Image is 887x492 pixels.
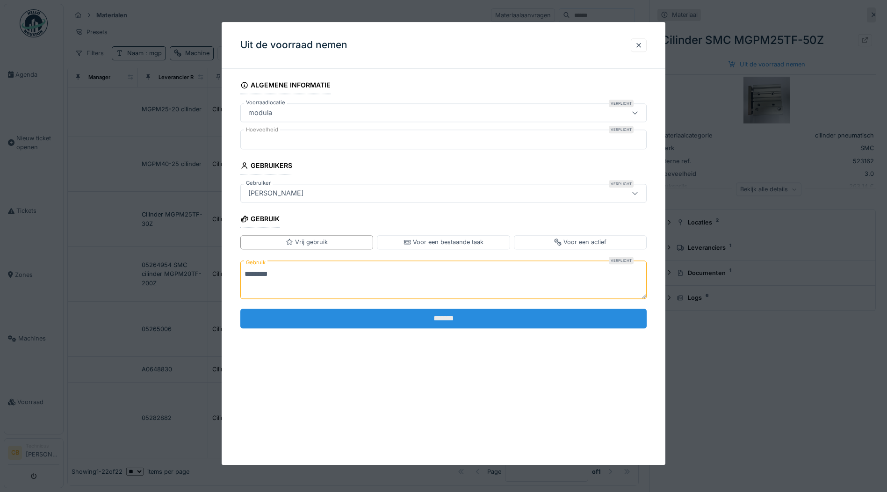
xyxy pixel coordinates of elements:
div: Vrij gebruik [286,238,328,247]
div: Voor een bestaande taak [404,238,483,247]
div: [PERSON_NAME] [245,188,307,199]
label: Voorraadlocatie [244,99,287,107]
div: Gebruikers [240,159,292,174]
div: Verplicht [609,257,634,264]
label: Gebruiker [244,180,273,188]
label: Hoeveelheid [244,126,280,134]
h3: Uit de voorraad nemen [240,39,347,51]
div: Gebruik [240,212,280,228]
label: Gebruik [244,257,267,268]
div: Verplicht [609,100,634,107]
div: Verplicht [609,181,634,188]
div: modula [245,108,276,118]
div: Algemene informatie [240,78,331,94]
div: Verplicht [609,126,634,133]
div: Voor een actief [554,238,606,247]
